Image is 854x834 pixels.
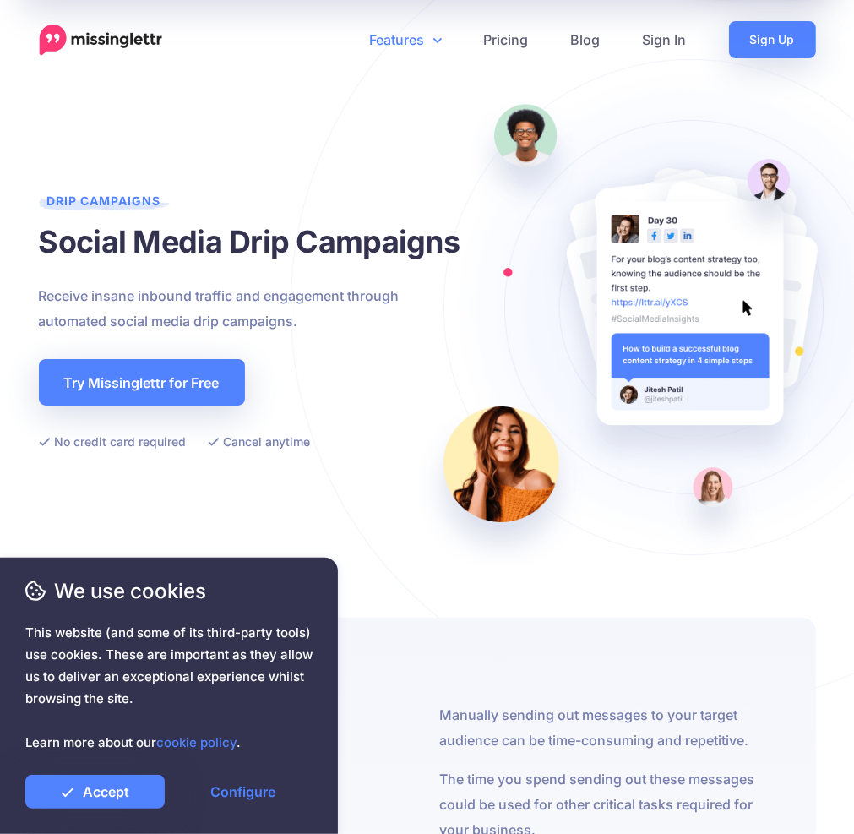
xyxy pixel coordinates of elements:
[39,431,187,452] li: No credit card required
[729,21,816,58] a: Sign Up
[39,283,470,334] p: Receive insane inbound traffic and engagement through automated social media drip campaigns.
[25,622,313,754] span: This website (and some of its third-party tools) use cookies. These are important as they allow u...
[39,25,163,56] a: Home
[39,194,170,216] span: Drip Campaigns
[173,775,313,809] a: Configure
[463,21,550,58] a: Pricing
[439,702,756,753] p: Manually sending out messages to your target audience can be time-consuming and repetitive.
[39,359,245,406] a: Try Missinglettr for Free
[39,221,470,262] h1: Social Media Drip Campaigns
[208,431,311,452] li: Cancel anytime
[349,21,463,58] a: Features
[156,734,237,750] a: cookie policy
[622,21,708,58] a: Sign In
[550,21,622,58] a: Blog
[25,775,165,809] a: Accept
[25,576,313,606] span: We use cookies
